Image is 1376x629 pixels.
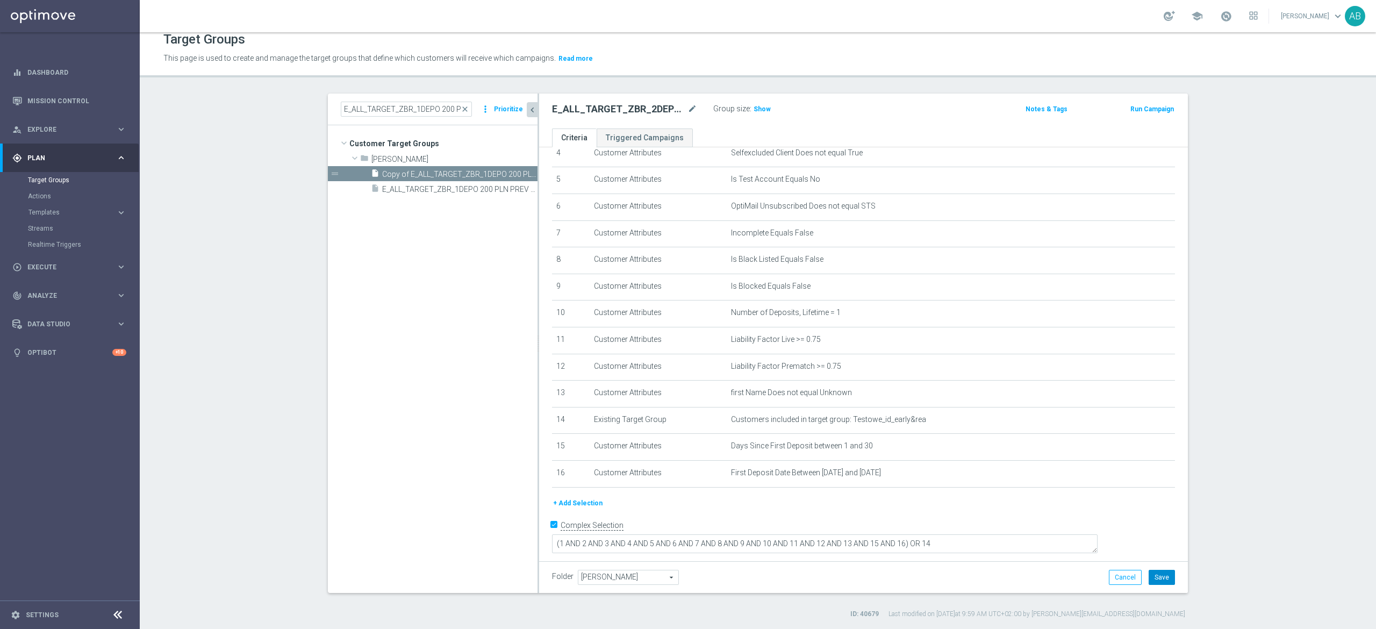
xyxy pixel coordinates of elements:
span: This page is used to create and manage the target groups that define which customers will receive... [163,54,556,62]
span: Show [754,105,771,113]
div: Analyze [12,291,116,301]
td: Customer Attributes [590,220,727,247]
span: Customer Target Groups [349,136,537,151]
i: folder [360,154,369,166]
div: Target Groups [28,172,139,188]
div: Plan [12,153,116,163]
span: Execute [27,264,116,270]
i: gps_fixed [12,153,22,163]
td: Customer Attributes [590,327,727,354]
span: Is Test Account Equals No [731,175,820,184]
span: Is Blocked Equals False [731,282,811,291]
i: play_circle_outline [12,262,22,272]
i: insert_drive_file [371,169,379,181]
i: mode_edit [687,103,697,116]
span: Templates [28,209,105,216]
label: Complex Selection [561,520,623,531]
td: 4 [552,140,590,167]
a: Mission Control [27,87,126,115]
a: Target Groups [28,176,112,184]
td: 5 [552,167,590,194]
div: +10 [112,349,126,356]
i: lightbulb [12,348,22,358]
label: Last modified on [DATE] at 9:59 AM UTC+02:00 by [PERSON_NAME][EMAIL_ADDRESS][DOMAIN_NAME] [888,610,1185,619]
td: 16 [552,460,590,487]
td: 12 [552,354,590,381]
td: Customer Attributes [590,194,727,220]
span: Liability Factor Live >= 0.75 [731,335,821,344]
div: Data Studio keyboard_arrow_right [12,320,127,328]
span: Analyze [27,292,116,299]
td: 6 [552,194,590,220]
span: Copy of E_ALL_TARGET_ZBR_1DEPO 200 PLN PREV MONTH_220825 [382,170,537,179]
div: Dashboard [12,58,126,87]
div: Optibot [12,338,126,367]
span: Number of Deposits, Lifetime = 1 [731,308,841,317]
button: Run Campaign [1129,103,1175,115]
td: Customer Attributes [590,301,727,327]
div: Data Studio [12,319,116,329]
i: track_changes [12,291,22,301]
label: Folder [552,572,574,581]
td: Customer Attributes [590,247,727,274]
button: track_changes Analyze keyboard_arrow_right [12,291,127,300]
button: play_circle_outline Execute keyboard_arrow_right [12,263,127,271]
div: Streams [28,220,139,237]
div: AB [1345,6,1365,26]
i: equalizer [12,68,22,77]
i: keyboard_arrow_right [116,262,126,272]
span: keyboard_arrow_down [1332,10,1344,22]
span: OptiMail Unsubscribed Does not equal STS [731,202,876,211]
span: First Deposit Date Between [DATE] and [DATE] [731,468,881,477]
span: Is Black Listed Equals False [731,255,823,264]
i: keyboard_arrow_right [116,319,126,329]
i: settings [11,610,20,620]
td: 7 [552,220,590,247]
span: E_ALL_TARGET_ZBR_1DEPO 200 PLN PREV MONTH_220825 [382,185,537,194]
div: Execute [12,262,116,272]
td: Customer Attributes [590,434,727,461]
a: Streams [28,224,112,233]
span: Liability Factor Prematch >= 0.75 [731,362,841,371]
td: Customer Attributes [590,140,727,167]
td: Customer Attributes [590,167,727,194]
i: keyboard_arrow_right [116,290,126,301]
button: chevron_left [527,102,537,117]
div: Templates [28,204,139,220]
button: + Add Selection [552,497,604,509]
span: Selfexcluded Client Does not equal True [731,148,863,158]
label: ID: 40679 [850,610,879,619]
i: keyboard_arrow_right [116,153,126,163]
button: Notes & Tags [1024,103,1069,115]
span: Incomplete Equals False [731,228,813,238]
td: Customer Attributes [590,460,727,487]
label: Group size [713,104,750,113]
td: 11 [552,327,590,354]
div: Explore [12,125,116,134]
i: keyboard_arrow_right [116,208,126,218]
td: Existing Target Group [590,407,727,434]
a: Criteria [552,128,597,147]
td: 10 [552,301,590,327]
div: gps_fixed Plan keyboard_arrow_right [12,154,127,162]
td: Customer Attributes [590,354,727,381]
div: Templates [28,209,116,216]
span: Days Since First Deposit between 1 and 30 [731,441,873,451]
span: Data Studio [27,321,116,327]
span: Explore [27,126,116,133]
span: first Name Does not equal Unknown [731,388,852,397]
span: Plan [27,155,116,161]
button: lightbulb Optibot +10 [12,348,127,357]
i: keyboard_arrow_right [116,124,126,134]
i: more_vert [480,102,491,117]
i: person_search [12,125,22,134]
a: Realtime Triggers [28,240,112,249]
span: close [461,105,469,113]
td: 15 [552,434,590,461]
input: Quick find group or folder [341,102,472,117]
button: Templates keyboard_arrow_right [28,208,127,217]
button: Mission Control [12,97,127,105]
